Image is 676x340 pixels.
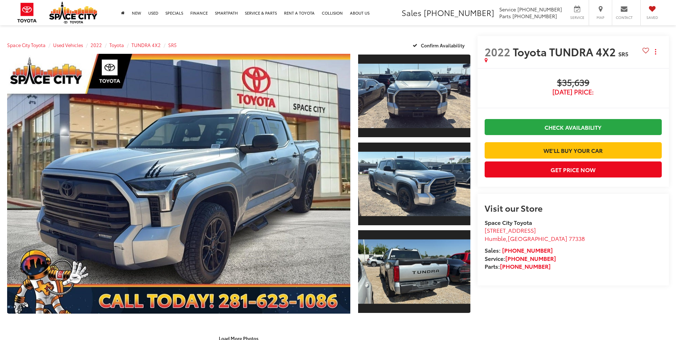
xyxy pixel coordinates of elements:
span: SR5 [618,50,628,58]
span: dropdown dots [655,49,656,55]
a: Space City Toyota [7,42,46,48]
a: [PHONE_NUMBER] [502,246,553,254]
span: [STREET_ADDRESS] [485,226,536,234]
span: 77338 [569,234,585,242]
span: , [485,234,585,242]
span: Service [499,6,516,13]
span: Sales: [485,246,501,254]
button: Get Price Now [485,161,662,177]
span: Toyota TUNDRA 4X2 [513,44,618,59]
span: Humble [485,234,506,242]
a: Expand Photo 2 [358,142,470,226]
strong: Parts: [485,262,551,270]
img: Space City Toyota [49,1,97,24]
a: [PHONE_NUMBER] [500,262,551,270]
img: 2022 Toyota TUNDRA 4X2 SR5 [357,239,471,304]
span: [PHONE_NUMBER] [512,12,557,20]
a: SR5 [168,42,177,48]
button: Actions [649,45,662,58]
span: $35,639 [485,78,662,88]
span: Saved [644,15,660,20]
span: [PHONE_NUMBER] [424,7,494,18]
strong: Service: [485,254,556,262]
span: [GEOGRAPHIC_DATA] [508,234,567,242]
a: 2022 [91,42,102,48]
img: 2022 Toyota TUNDRA 4X2 SR5 [357,64,471,128]
a: [STREET_ADDRESS] Humble,[GEOGRAPHIC_DATA] 77338 [485,226,585,242]
a: TUNDRA 4X2 [131,42,161,48]
span: Parts [499,12,511,20]
img: 2022 Toyota TUNDRA 4X2 SR5 [357,151,471,216]
span: Sales [402,7,422,18]
span: Service [569,15,585,20]
span: [DATE] Price: [485,88,662,96]
span: 2022 [485,44,510,59]
a: We'll Buy Your Car [485,142,662,158]
a: Used Vehicles [53,42,83,48]
img: 2022 Toyota TUNDRA 4X2 SR5 [4,52,354,315]
a: Expand Photo 0 [7,54,350,314]
a: [PHONE_NUMBER] [505,254,556,262]
h2: Visit our Store [485,203,662,212]
span: Confirm Availability [421,42,465,48]
span: [PHONE_NUMBER] [517,6,562,13]
strong: Space City Toyota [485,218,532,226]
a: Check Availability [485,119,662,135]
a: Expand Photo 1 [358,54,470,138]
a: Toyota [109,42,124,48]
span: Contact [616,15,633,20]
span: Map [593,15,608,20]
button: Confirm Availability [409,39,470,51]
a: Expand Photo 3 [358,230,470,314]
